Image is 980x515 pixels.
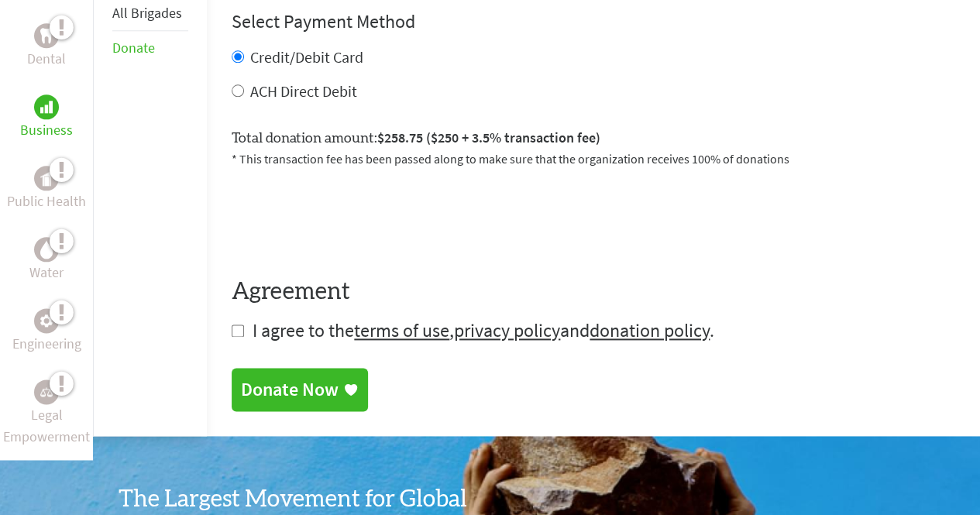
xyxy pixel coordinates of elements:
label: Credit/Debit Card [250,47,363,67]
a: BusinessBusiness [20,94,73,141]
p: Engineering [12,333,81,355]
li: Donate [112,31,188,65]
a: All Brigades [112,4,182,22]
img: Water [40,240,53,258]
label: ACH Direct Debit [250,81,357,101]
div: Public Health [34,166,59,191]
div: Dental [34,23,59,48]
label: Total donation amount: [232,127,600,149]
p: Legal Empowerment [3,404,90,448]
img: Public Health [40,170,53,186]
a: privacy policy [454,318,560,342]
div: Business [34,94,59,119]
p: Public Health [7,191,86,212]
span: $258.75 ($250 + 3.5% transaction fee) [377,129,600,146]
img: Business [40,101,53,113]
a: Public HealthPublic Health [7,166,86,212]
a: WaterWater [29,237,64,283]
img: Engineering [40,314,53,327]
span: I agree to the , and . [253,318,714,342]
a: DentalDental [27,23,66,70]
div: Donate Now [241,377,339,402]
p: * This transaction fee has been passed along to make sure that the organization receives 100% of ... [232,149,955,168]
img: Dental [40,28,53,43]
h4: Agreement [232,278,955,306]
a: EngineeringEngineering [12,308,81,355]
div: Legal Empowerment [34,379,59,404]
a: Legal EmpowermentLegal Empowerment [3,379,90,448]
p: Dental [27,48,66,70]
a: donation policy [590,318,710,342]
a: Donate [112,39,155,57]
iframe: reCAPTCHA [232,187,467,247]
p: Business [20,119,73,141]
a: terms of use [354,318,449,342]
div: Water [34,237,59,262]
div: Engineering [34,308,59,333]
h4: Select Payment Method [232,9,955,34]
img: Legal Empowerment [40,387,53,397]
a: Donate Now [232,368,368,411]
p: Water [29,262,64,283]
